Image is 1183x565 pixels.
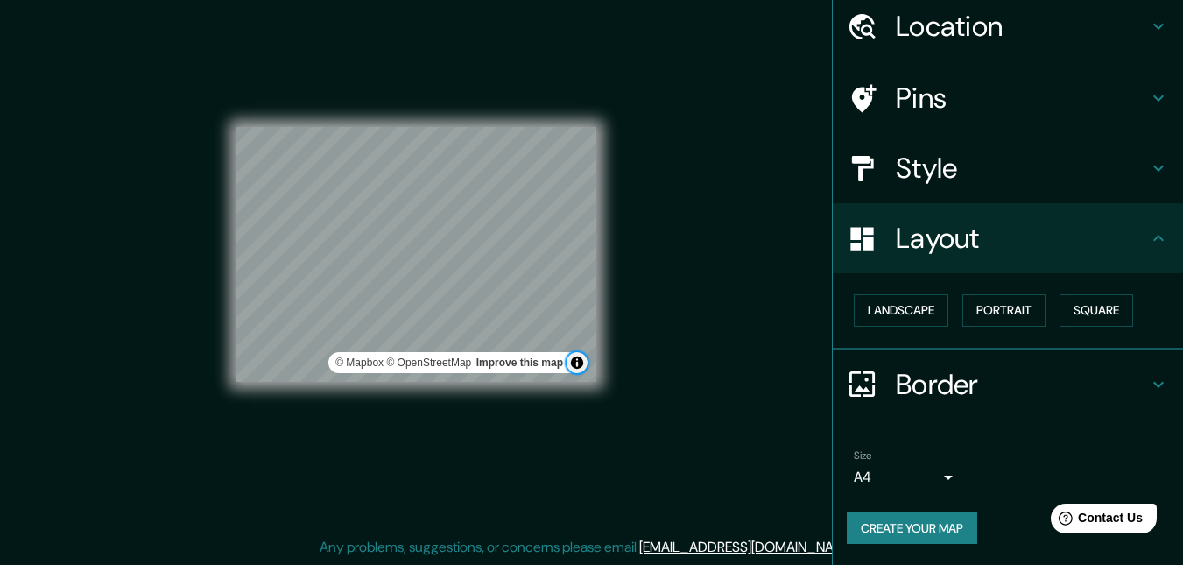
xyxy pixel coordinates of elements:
p: Any problems, suggestions, or concerns please email . [320,537,858,558]
a: OpenStreetMap [386,357,471,369]
a: [EMAIL_ADDRESS][DOMAIN_NAME] [639,538,856,556]
h4: Style [896,151,1148,186]
label: Size [854,448,872,463]
button: Create your map [847,512,977,545]
div: Style [833,133,1183,203]
h4: Location [896,9,1148,44]
iframe: Help widget launcher [1027,497,1164,546]
button: Square [1060,294,1133,327]
a: Map feedback [476,357,563,369]
div: A4 [854,463,959,491]
canvas: Map [236,127,596,382]
div: Border [833,350,1183,420]
button: Landscape [854,294,948,327]
h4: Layout [896,221,1148,256]
button: Portrait [962,294,1046,327]
div: Layout [833,203,1183,273]
h4: Border [896,367,1148,402]
button: Toggle attribution [567,352,588,373]
div: Pins [833,63,1183,133]
a: Mapbox [335,357,384,369]
h4: Pins [896,81,1148,116]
